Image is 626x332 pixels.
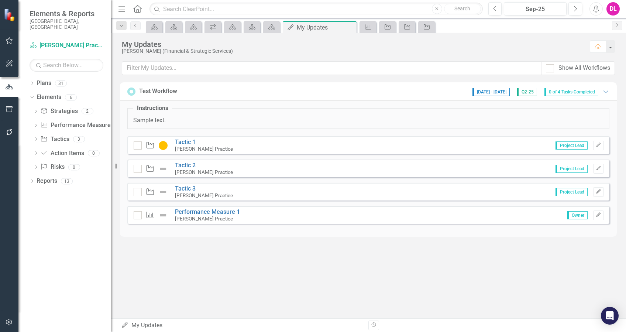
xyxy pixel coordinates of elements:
[30,41,103,50] a: [PERSON_NAME] Practice
[454,6,470,11] span: Search
[472,88,510,96] span: [DATE] - [DATE]
[175,146,233,152] small: [PERSON_NAME] Practice
[175,162,196,169] a: Tactic 2
[556,141,588,150] span: Project Lead
[517,88,537,96] span: Q2-25
[37,177,57,185] a: Reports
[122,48,582,54] div: [PERSON_NAME] (Financial & Strategic Services)
[149,3,482,16] input: Search ClearPoint...
[175,216,233,222] small: [PERSON_NAME] Practice
[40,135,69,144] a: Tactics
[37,79,51,88] a: Plans
[444,4,481,14] button: Search
[37,93,61,102] a: Elements
[4,8,17,21] img: ClearPoint Strategy
[30,59,103,72] input: Search Below...
[30,18,103,30] small: [GEOGRAPHIC_DATA], [GEOGRAPHIC_DATA]
[175,185,196,192] a: Tactic 3
[55,80,67,86] div: 31
[82,108,93,114] div: 2
[40,163,64,171] a: Risks
[133,116,603,125] p: Sample text.
[65,94,77,100] div: 6
[556,165,588,173] span: Project Lead
[175,169,233,175] small: [PERSON_NAME] Practice
[30,9,103,18] span: Elements & Reports
[297,23,355,32] div: My Updates
[88,150,100,156] div: 0
[544,88,598,96] span: 0 of 4 Tasks Completed
[506,5,564,14] div: Sep-25
[40,149,84,158] a: Action Items
[121,321,363,330] div: My Updates
[175,138,196,146] a: Tactic 1
[175,192,233,198] small: [PERSON_NAME] Practice
[68,164,80,170] div: 0
[601,307,619,325] div: Open Intercom Messenger
[175,208,240,215] a: Performance Measure 1
[159,141,168,150] img: Delayed
[567,211,588,219] span: Owner
[558,64,610,72] div: Show All Workflows
[504,2,567,16] button: Sep-25
[61,178,73,184] div: 13
[40,121,113,130] a: Performance Measures
[139,87,177,96] div: Test Workflow
[606,2,620,16] button: DL
[122,61,541,75] input: Filter My Updates...
[556,188,588,196] span: Project Lead
[159,188,168,196] img: Not Defined
[40,107,78,116] a: Strategies
[159,211,168,220] img: Not Defined
[159,164,168,173] img: Not Defined
[122,40,582,48] div: My Updates
[133,104,172,113] legend: Instructions
[73,136,85,142] div: 3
